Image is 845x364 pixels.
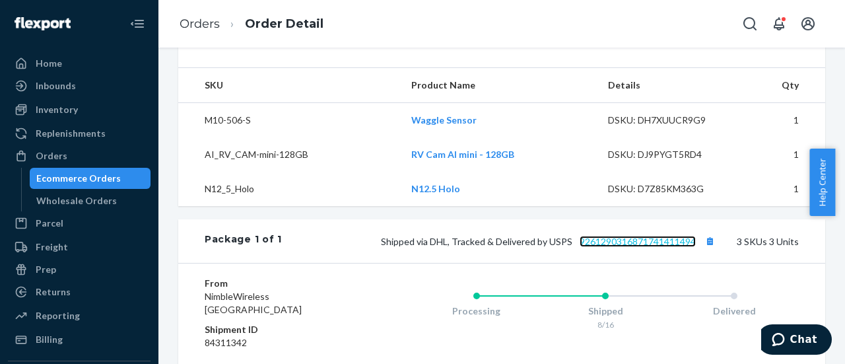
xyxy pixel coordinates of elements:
div: Ecommerce Orders [36,172,121,185]
span: NimbleWireless [GEOGRAPHIC_DATA] [205,291,302,315]
div: 3 SKUs 3 Units [282,233,799,250]
a: Inbounds [8,75,151,96]
button: Close Navigation [124,11,151,37]
div: Shipped [541,305,670,318]
a: Prep [8,259,151,280]
div: Freight [36,240,68,254]
div: Prep [36,263,56,276]
div: Inbounds [36,79,76,92]
a: Home [8,53,151,74]
a: RV Cam AI mini - 128GB [411,149,514,160]
div: DSKU: D7Z85KM363G [608,182,729,196]
a: Billing [8,329,151,350]
dd: 84311342 [205,336,359,349]
div: Home [36,57,62,70]
div: DSKU: DH7XUUCR9G9 [608,114,729,127]
ol: breadcrumbs [169,5,334,44]
a: 9261290316871741411494 [580,236,696,247]
iframe: Opens a widget where you can chat to one of our agents [761,324,832,357]
div: Inventory [36,103,78,116]
button: Open account menu [795,11,821,37]
span: Shipped via DHL, Tracked & Delivered by USPS [381,236,718,247]
button: Copy tracking number [701,233,718,250]
a: Waggle Sensor [411,114,477,126]
div: 8/16 [541,319,670,330]
div: Package 1 of 1 [205,233,282,250]
dt: From [205,277,359,290]
td: 1 [739,172,825,206]
div: DSKU: DJ9PYGT5RD4 [608,148,729,161]
div: Wholesale Orders [36,194,117,207]
a: N12.5 Holo [411,183,460,194]
div: Replenishments [36,127,106,140]
div: Billing [36,333,63,346]
button: Open notifications [766,11,792,37]
div: Parcel [36,217,63,230]
button: Open Search Box [737,11,763,37]
td: AI_RV_CAM-mini-128GB [178,137,401,172]
div: Orders [36,149,67,163]
th: SKU [178,68,401,103]
a: Replenishments [8,123,151,144]
div: Processing [412,305,541,318]
a: Order Detail [245,17,323,31]
a: Ecommerce Orders [30,168,151,189]
a: Freight [8,237,151,258]
a: Reporting [8,305,151,326]
a: Returns [8,281,151,303]
a: Orders [8,145,151,166]
dt: Shipment ID [205,323,359,336]
div: Delivered [670,305,799,318]
td: 1 [739,103,825,138]
th: Details [597,68,740,103]
a: Wholesale Orders [30,190,151,211]
a: Parcel [8,213,151,234]
a: Inventory [8,99,151,120]
td: N12_5_Holo [178,172,401,206]
th: Qty [739,68,825,103]
div: Reporting [36,309,80,322]
img: Flexport logo [15,17,71,30]
button: Help Center [809,149,835,216]
a: Orders [180,17,220,31]
td: M10-506-S [178,103,401,138]
th: Product Name [401,68,597,103]
td: 1 [739,137,825,172]
div: Returns [36,285,71,299]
